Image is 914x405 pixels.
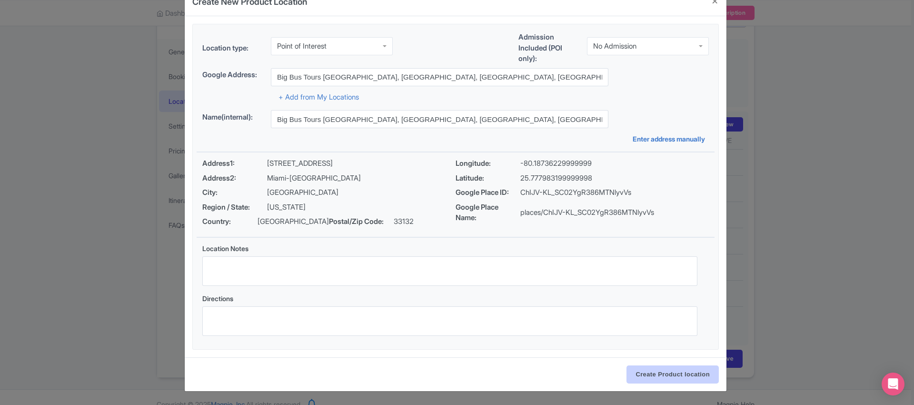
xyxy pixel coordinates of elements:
p: [US_STATE] [267,202,306,213]
label: Name(internal): [202,112,263,123]
span: Longitude: [456,158,520,169]
input: Search address [271,68,608,86]
div: No Admission [593,42,636,51]
span: Google Place Name: [456,202,520,223]
div: Domain: [DOMAIN_NAME] [25,25,105,32]
div: v 4.0.25 [27,15,47,23]
span: Latitude: [456,173,520,184]
span: Region / State: [202,202,267,213]
p: 25.777983199999998 [520,173,592,184]
p: Miami-[GEOGRAPHIC_DATA] [267,173,361,184]
p: [GEOGRAPHIC_DATA] [258,216,329,227]
span: Address2: [202,173,267,184]
div: Keywords by Traffic [105,56,160,62]
label: Admission Included (POI only): [518,32,579,64]
label: Google Address: [202,70,263,81]
span: Address1: [202,158,267,169]
p: 33132 [394,216,414,227]
p: [GEOGRAPHIC_DATA] [267,187,338,198]
span: City: [202,187,267,198]
span: Location Notes [202,244,248,253]
p: ChIJV-KL_SC02YgR386MTNlyvVs [520,187,631,198]
input: Create Product location [626,365,719,384]
p: -80.18736229999999 [520,158,592,169]
span: Country: [202,216,258,227]
div: Domain Overview [36,56,85,62]
img: tab_domain_overview_orange.svg [26,55,33,63]
label: Location type: [202,43,263,54]
span: Google Place ID: [456,187,520,198]
p: [STREET_ADDRESS] [267,158,333,169]
img: tab_keywords_by_traffic_grey.svg [95,55,102,63]
a: Enter address manually [633,134,709,144]
span: Directions [202,294,233,303]
span: Postal/Zip Code: [329,216,394,227]
p: places/ChIJV-KL_SC02YgR386MTNlyvVs [520,207,654,218]
img: logo_orange.svg [15,15,23,23]
img: website_grey.svg [15,25,23,32]
div: Open Intercom Messenger [882,373,904,395]
div: Point of Interest [277,42,327,51]
a: + Add from My Locations [278,92,359,101]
